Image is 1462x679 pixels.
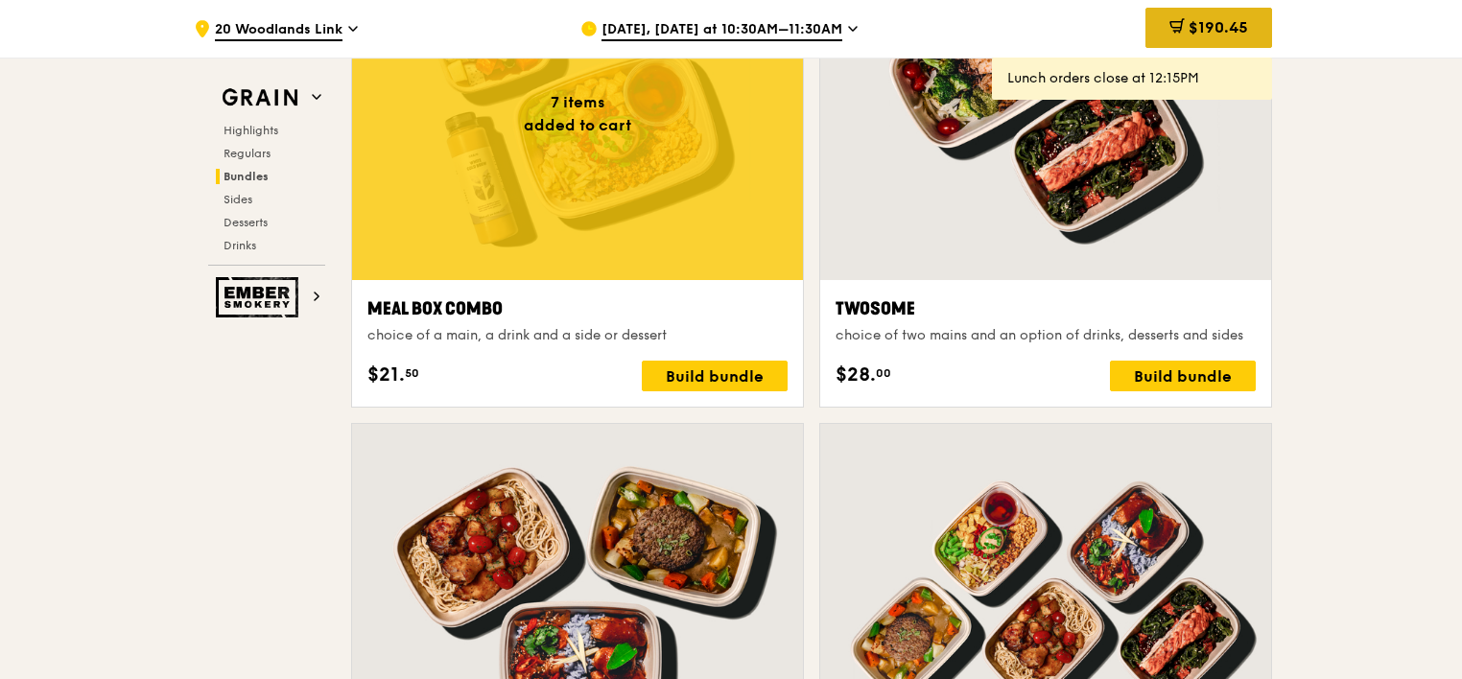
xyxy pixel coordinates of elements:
span: 50 [405,365,419,381]
span: 20 Woodlands Link [215,20,342,41]
div: Lunch orders close at 12:15PM [1007,69,1257,88]
span: Bundles [224,170,269,183]
div: Meal Box Combo [367,295,788,322]
span: $21. [367,361,405,389]
span: Regulars [224,147,271,160]
img: Grain web logo [216,81,304,115]
span: [DATE], [DATE] at 10:30AM–11:30AM [601,20,842,41]
span: Sides [224,193,252,206]
img: Ember Smokery web logo [216,277,304,317]
span: 00 [876,365,891,381]
span: $28. [836,361,876,389]
span: Drinks [224,239,256,252]
div: Build bundle [1110,361,1256,391]
span: Highlights [224,124,278,137]
div: choice of a main, a drink and a side or dessert [367,326,788,345]
div: choice of two mains and an option of drinks, desserts and sides [836,326,1256,345]
span: $190.45 [1189,18,1248,36]
span: Desserts [224,216,268,229]
div: Twosome [836,295,1256,322]
div: Build bundle [642,361,788,391]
